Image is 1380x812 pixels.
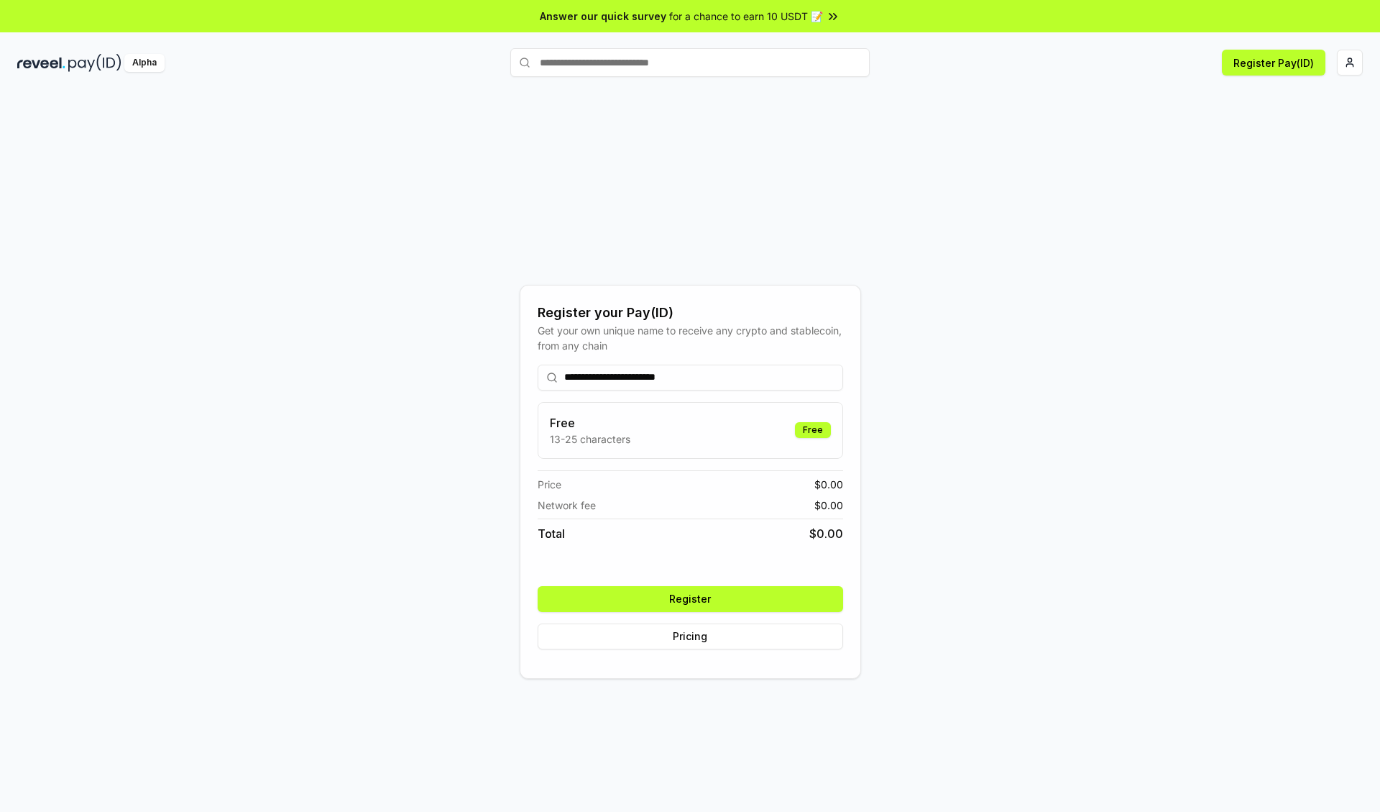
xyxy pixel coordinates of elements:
[814,477,843,492] span: $ 0.00
[669,9,823,24] span: for a chance to earn 10 USDT 📝
[550,432,630,447] p: 13-25 characters
[550,414,630,432] h3: Free
[538,477,561,492] span: Price
[538,586,843,612] button: Register
[124,54,165,72] div: Alpha
[538,323,843,353] div: Get your own unique name to receive any crypto and stablecoin, from any chain
[1222,50,1325,76] button: Register Pay(ID)
[17,54,65,72] img: reveel_dark
[540,9,666,24] span: Answer our quick survey
[538,624,843,649] button: Pricing
[538,525,565,542] span: Total
[809,525,843,542] span: $ 0.00
[814,498,843,513] span: $ 0.00
[538,303,843,323] div: Register your Pay(ID)
[795,422,831,438] div: Free
[538,498,596,513] span: Network fee
[68,54,121,72] img: pay_id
